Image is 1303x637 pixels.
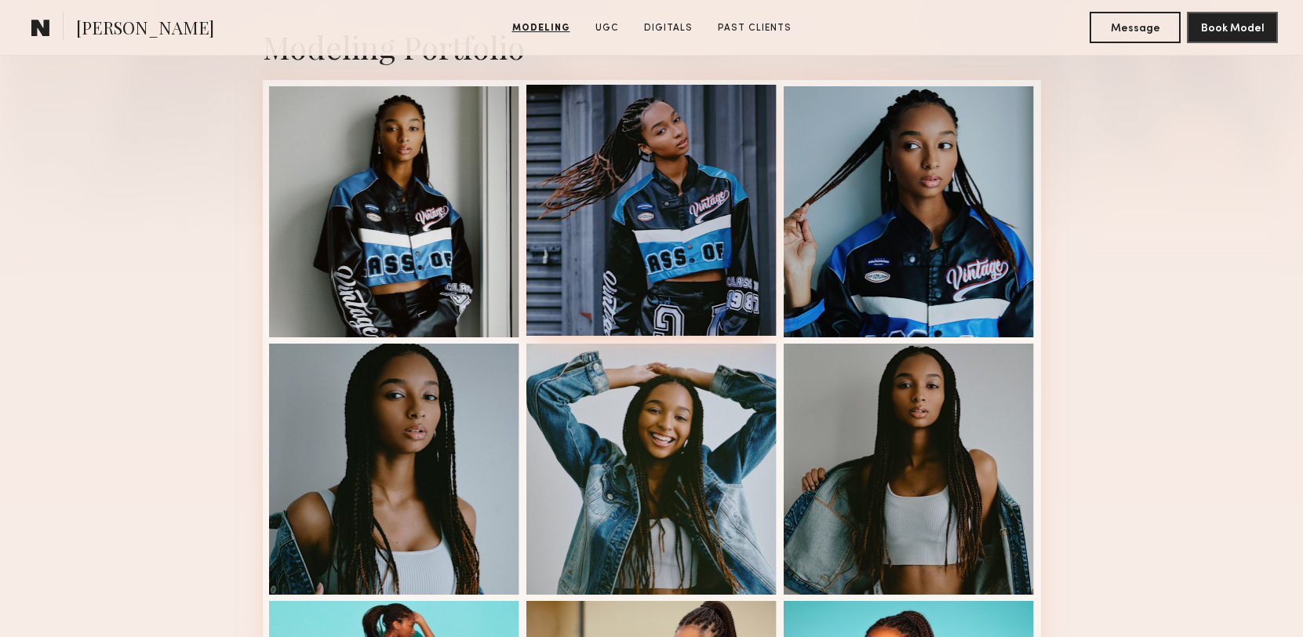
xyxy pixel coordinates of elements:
button: Message [1090,12,1181,43]
a: Book Model [1187,20,1278,34]
span: [PERSON_NAME] [76,16,214,43]
button: Book Model [1187,12,1278,43]
a: UGC [589,21,625,35]
a: Past Clients [712,21,798,35]
a: Modeling [506,21,577,35]
a: Digitals [638,21,699,35]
